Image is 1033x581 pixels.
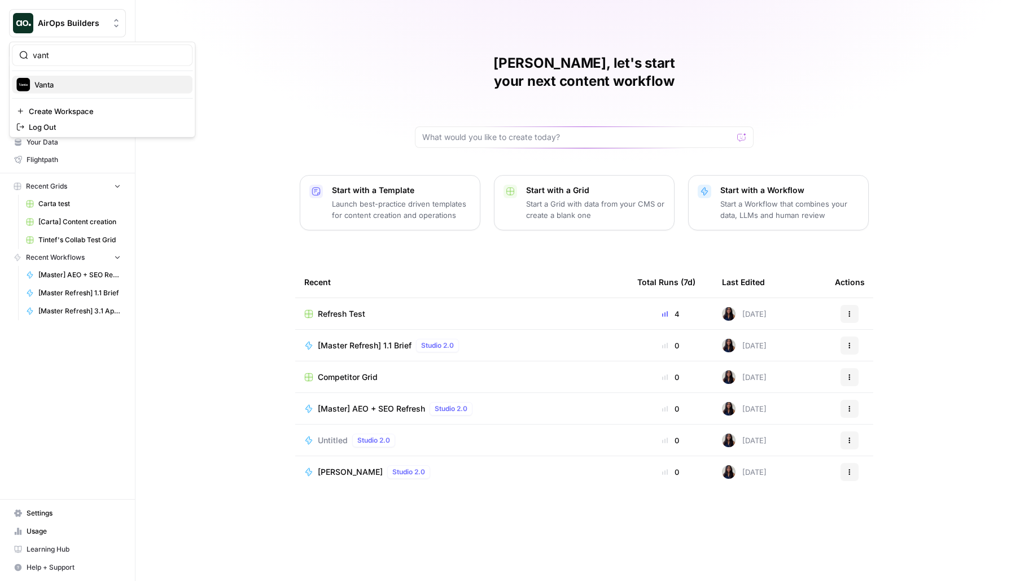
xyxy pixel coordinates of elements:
[21,284,126,302] a: [Master Refresh] 1.1 Brief
[304,402,619,416] a: [Master] AEO + SEO RefreshStudio 2.0
[318,372,378,383] span: Competitor Grid
[9,9,126,37] button: Workspace: AirOps Builders
[9,151,126,169] a: Flightpath
[318,308,365,320] span: Refresh Test
[29,106,183,117] span: Create Workspace
[722,370,767,384] div: [DATE]
[494,175,675,230] button: Start with a GridStart a Grid with data from your CMS or create a blank one
[33,50,185,61] input: Search Workspaces
[318,403,425,414] span: [Master] AEO + SEO Refresh
[637,308,704,320] div: 4
[27,137,121,147] span: Your Data
[26,181,67,191] span: Recent Grids
[38,18,106,29] span: AirOps Builders
[27,526,121,536] span: Usage
[835,267,865,298] div: Actions
[722,465,736,479] img: rox323kbkgutb4wcij4krxobkpon
[637,403,704,414] div: 0
[26,252,85,263] span: Recent Workflows
[304,434,619,447] a: UntitledStudio 2.0
[688,175,869,230] button: Start with a WorkflowStart a Workflow that combines your data, LLMs and human review
[29,121,183,133] span: Log Out
[27,508,121,518] span: Settings
[304,372,619,383] a: Competitor Grid
[9,504,126,522] a: Settings
[722,339,767,352] div: [DATE]
[637,340,704,351] div: 0
[16,78,30,91] img: Vanta Logo
[637,466,704,478] div: 0
[720,198,859,221] p: Start a Workflow that combines your data, LLMs and human review
[637,267,695,298] div: Total Runs (7d)
[21,266,126,284] a: [Master] AEO + SEO Refresh
[300,175,480,230] button: Start with a TemplateLaunch best-practice driven templates for content creation and operations
[304,465,619,479] a: [PERSON_NAME]Studio 2.0
[9,522,126,540] a: Usage
[526,198,665,221] p: Start a Grid with data from your CMS or create a blank one
[38,288,121,298] span: [Master Refresh] 1.1 Brief
[9,558,126,576] button: Help + Support
[304,308,619,320] a: Refresh Test
[318,340,412,351] span: [Master Refresh] 1.1 Brief
[38,217,121,227] span: [Carta] Content creation
[435,404,467,414] span: Studio 2.0
[637,435,704,446] div: 0
[13,13,33,33] img: AirOps Builders Logo
[526,185,665,196] p: Start with a Grid
[9,178,126,195] button: Recent Grids
[12,103,192,119] a: Create Workspace
[9,133,126,151] a: Your Data
[9,42,195,138] div: Workspace: AirOps Builders
[722,434,736,447] img: rox323kbkgutb4wcij4krxobkpon
[722,402,736,416] img: rox323kbkgutb4wcij4krxobkpon
[38,306,121,316] span: [Master Refresh] 3.1 Apply Changes
[21,231,126,249] a: Tintef's Collab Test Grid
[722,465,767,479] div: [DATE]
[722,267,765,298] div: Last Edited
[422,132,733,143] input: What would you like to create today?
[722,402,767,416] div: [DATE]
[392,467,425,477] span: Studio 2.0
[415,54,754,90] h1: [PERSON_NAME], let's start your next content workflow
[304,267,619,298] div: Recent
[722,307,767,321] div: [DATE]
[332,185,471,196] p: Start with a Template
[722,370,736,384] img: rox323kbkgutb4wcij4krxobkpon
[38,235,121,245] span: Tintef's Collab Test Grid
[332,198,471,221] p: Launch best-practice driven templates for content creation and operations
[21,195,126,213] a: Carta test
[21,213,126,231] a: [Carta] Content creation
[38,199,121,209] span: Carta test
[9,249,126,266] button: Recent Workflows
[357,435,390,445] span: Studio 2.0
[421,340,454,351] span: Studio 2.0
[38,270,121,280] span: [Master] AEO + SEO Refresh
[304,339,619,352] a: [Master Refresh] 1.1 BriefStudio 2.0
[27,562,121,573] span: Help + Support
[21,302,126,320] a: [Master Refresh] 3.1 Apply Changes
[722,339,736,352] img: rox323kbkgutb4wcij4krxobkpon
[27,155,121,165] span: Flightpath
[722,434,767,447] div: [DATE]
[318,466,383,478] span: [PERSON_NAME]
[720,185,859,196] p: Start with a Workflow
[27,544,121,554] span: Learning Hub
[9,540,126,558] a: Learning Hub
[318,435,348,446] span: Untitled
[722,307,736,321] img: rox323kbkgutb4wcij4krxobkpon
[34,79,183,90] span: Vanta
[12,119,192,135] a: Log Out
[637,372,704,383] div: 0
